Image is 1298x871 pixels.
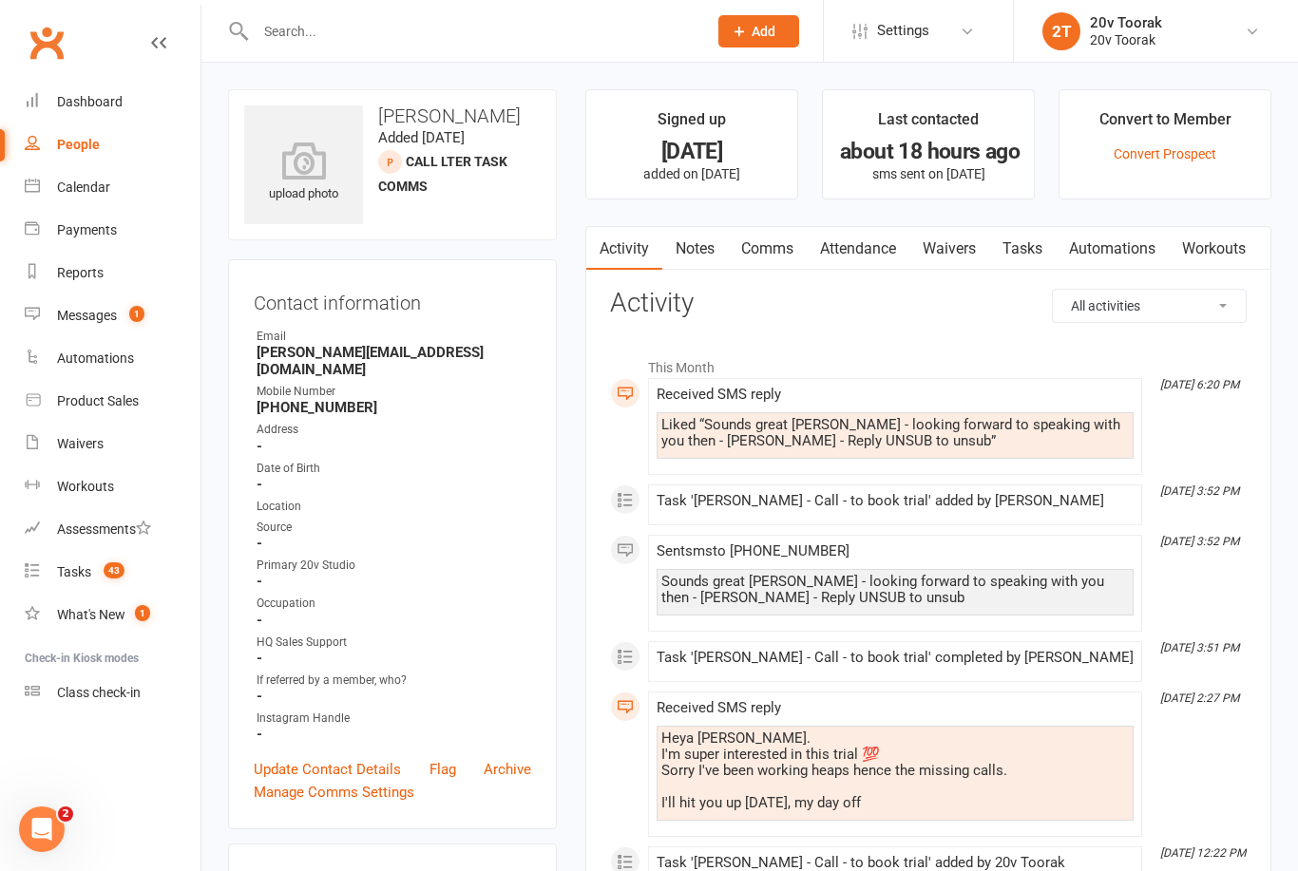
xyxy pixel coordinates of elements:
[378,129,465,146] time: Added [DATE]
[257,535,531,552] strong: -
[57,265,104,280] div: Reports
[25,209,200,252] a: Payments
[718,15,799,47] button: Add
[257,672,531,690] div: If referred by a member, who?
[25,252,200,294] a: Reports
[657,387,1134,403] div: Received SMS reply
[257,710,531,728] div: Instagram Handle
[25,423,200,465] a: Waivers
[19,806,65,852] iframe: Intercom live chat
[1090,14,1162,31] div: 20v Toorak
[23,19,70,66] a: Clubworx
[840,142,1017,161] div: about 18 hours ago
[257,460,531,478] div: Date of Birth
[254,285,531,313] h3: Contact information
[25,123,200,166] a: People
[603,142,780,161] div: [DATE]
[58,806,73,822] span: 2
[662,227,728,271] a: Notes
[257,344,531,378] strong: [PERSON_NAME][EMAIL_ADDRESS][DOMAIN_NAME]
[610,348,1247,378] li: This Month
[25,672,200,714] a: Class kiosk mode
[1160,846,1246,860] i: [DATE] 12:22 PM
[135,605,150,621] span: 1
[661,417,1129,449] div: Liked “Sounds great [PERSON_NAME] - looking forward to speaking with you then - [PERSON_NAME] - R...
[728,227,807,271] a: Comms
[257,421,531,439] div: Address
[257,498,531,516] div: Location
[57,564,91,579] div: Tasks
[603,166,780,181] p: added on [DATE]
[104,562,124,578] span: 43
[57,180,110,195] div: Calendar
[877,9,929,52] span: Settings
[658,107,726,142] div: Signed up
[257,612,531,629] strong: -
[657,650,1134,666] div: Task '[PERSON_NAME] - Call - to book trial' completed by [PERSON_NAME]
[254,758,401,781] a: Update Contact Details
[257,634,531,652] div: HQ Sales Support
[1056,227,1169,271] a: Automations
[257,557,531,575] div: Primary 20v Studio
[257,476,531,493] strong: -
[57,222,117,237] div: Payments
[57,685,141,700] div: Class check-in
[1160,641,1239,654] i: [DATE] 3:51 PM
[244,142,363,204] div: upload photo
[57,521,151,537] div: Assessments
[1042,12,1080,50] div: 2T
[1160,378,1239,391] i: [DATE] 6:20 PM
[1160,484,1239,498] i: [DATE] 3:52 PM
[840,166,1017,181] p: sms sent on [DATE]
[25,294,200,337] a: Messages 1
[257,383,531,401] div: Mobile Number
[257,726,531,743] strong: -
[129,306,144,322] span: 1
[429,758,456,781] a: Flag
[25,551,200,594] a: Tasks 43
[1099,107,1231,142] div: Convert to Member
[257,688,531,705] strong: -
[1169,227,1259,271] a: Workouts
[57,308,117,323] div: Messages
[661,574,1129,606] div: Sounds great [PERSON_NAME] - looking forward to speaking with you then - [PERSON_NAME] - Reply UN...
[25,166,200,209] a: Calendar
[257,328,531,346] div: Email
[257,650,531,667] strong: -
[807,227,909,271] a: Attendance
[1114,146,1216,161] a: Convert Prospect
[257,438,531,455] strong: -
[989,227,1056,271] a: Tasks
[1090,31,1162,48] div: 20v Toorak
[610,289,1247,318] h3: Activity
[257,573,531,590] strong: -
[484,758,531,781] a: Archive
[244,105,541,126] h3: [PERSON_NAME]
[657,493,1134,509] div: Task '[PERSON_NAME] - Call - to book trial' added by [PERSON_NAME]
[254,781,414,804] a: Manage Comms Settings
[378,154,507,194] span: Call Lter Task Comms
[57,393,139,408] div: Product Sales
[752,24,775,39] span: Add
[25,81,200,123] a: Dashboard
[25,508,200,551] a: Assessments
[25,337,200,380] a: Automations
[57,436,104,451] div: Waivers
[661,730,1129,811] div: Heya [PERSON_NAME]. I'm super interested in this trial 💯 Sorry I've been working heaps hence the ...
[257,399,531,416] strong: [PHONE_NUMBER]
[57,350,134,366] div: Automations
[250,18,694,45] input: Search...
[57,94,123,109] div: Dashboard
[909,227,989,271] a: Waivers
[1160,691,1239,705] i: [DATE] 2:27 PM
[657,542,849,559] span: Sent sms to [PHONE_NUMBER]
[57,137,100,152] div: People
[257,595,531,613] div: Occupation
[878,107,979,142] div: Last contacted
[257,519,531,537] div: Source
[657,700,1134,716] div: Received SMS reply
[586,227,662,271] a: Activity
[25,465,200,508] a: Workouts
[57,479,114,494] div: Workouts
[25,380,200,423] a: Product Sales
